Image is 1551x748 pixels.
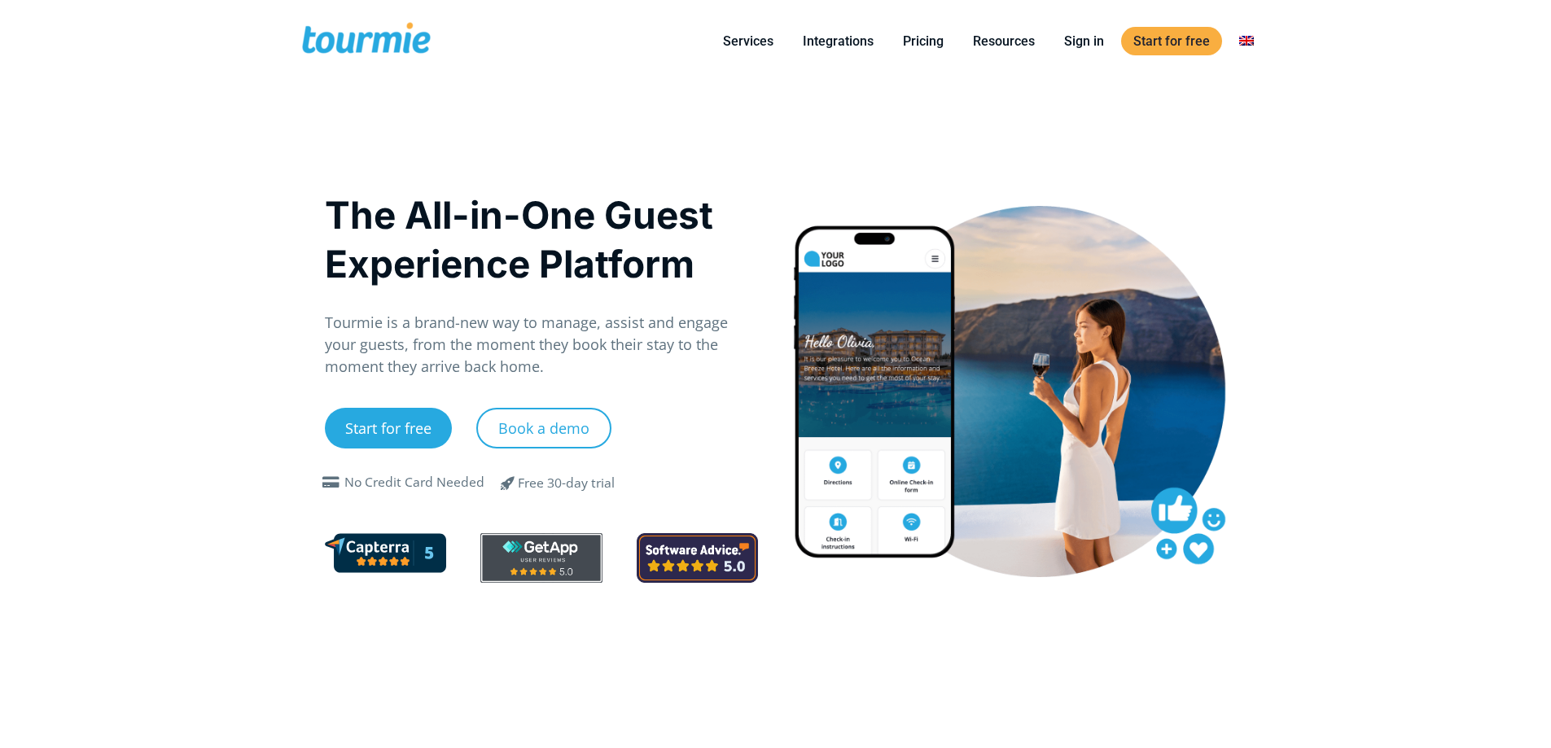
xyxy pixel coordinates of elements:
[1052,31,1116,51] a: Sign in
[489,473,528,492] span: 
[325,408,452,448] a: Start for free
[318,476,344,489] span: 
[891,31,956,51] a: Pricing
[1121,27,1222,55] a: Start for free
[344,473,484,492] div: No Credit Card Needed
[325,312,759,378] p: Tourmie is a brand-new way to manage, assist and engage your guests, from the moment they book th...
[711,31,786,51] a: Services
[518,474,615,493] div: Free 30-day trial
[961,31,1047,51] a: Resources
[476,408,611,448] a: Book a demo
[791,31,886,51] a: Integrations
[325,190,759,288] h1: The All-in-One Guest Experience Platform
